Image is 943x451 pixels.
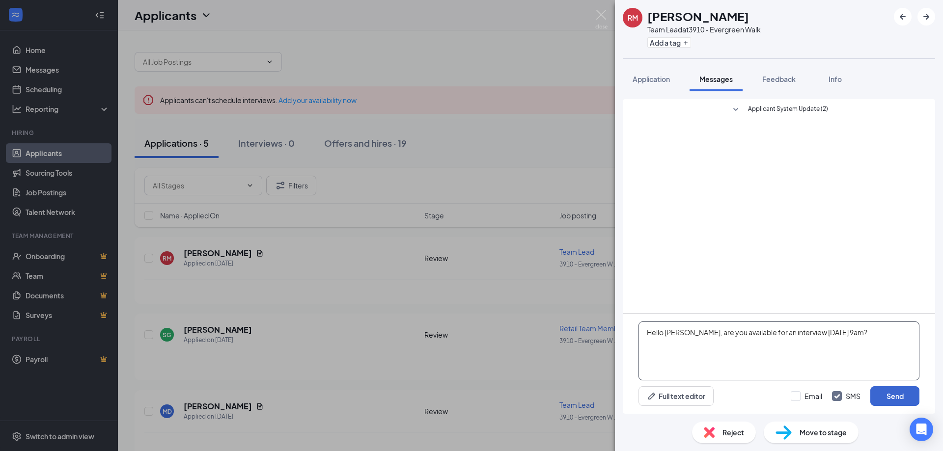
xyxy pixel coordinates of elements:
[730,104,828,116] button: SmallChevronDownApplicant System Update (2)
[917,8,935,26] button: ArrowRight
[870,386,919,406] button: Send
[638,386,714,406] button: Full text editorPen
[762,75,796,83] span: Feedback
[699,75,733,83] span: Messages
[829,75,842,83] span: Info
[647,391,657,401] svg: Pen
[647,37,691,48] button: PlusAdd a tag
[628,13,638,23] div: RM
[647,25,761,34] div: Team Lead at 3910 - Evergreen Walk
[722,427,744,438] span: Reject
[910,418,933,441] div: Open Intercom Messenger
[647,8,749,25] h1: [PERSON_NAME]
[683,40,689,46] svg: Plus
[897,11,909,23] svg: ArrowLeftNew
[920,11,932,23] svg: ArrowRight
[633,75,670,83] span: Application
[730,104,742,116] svg: SmallChevronDown
[800,427,847,438] span: Move to stage
[638,321,919,380] textarea: Hello [PERSON_NAME], are you available for an interview [DATE] 9am?
[748,104,828,116] span: Applicant System Update (2)
[894,8,912,26] button: ArrowLeftNew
